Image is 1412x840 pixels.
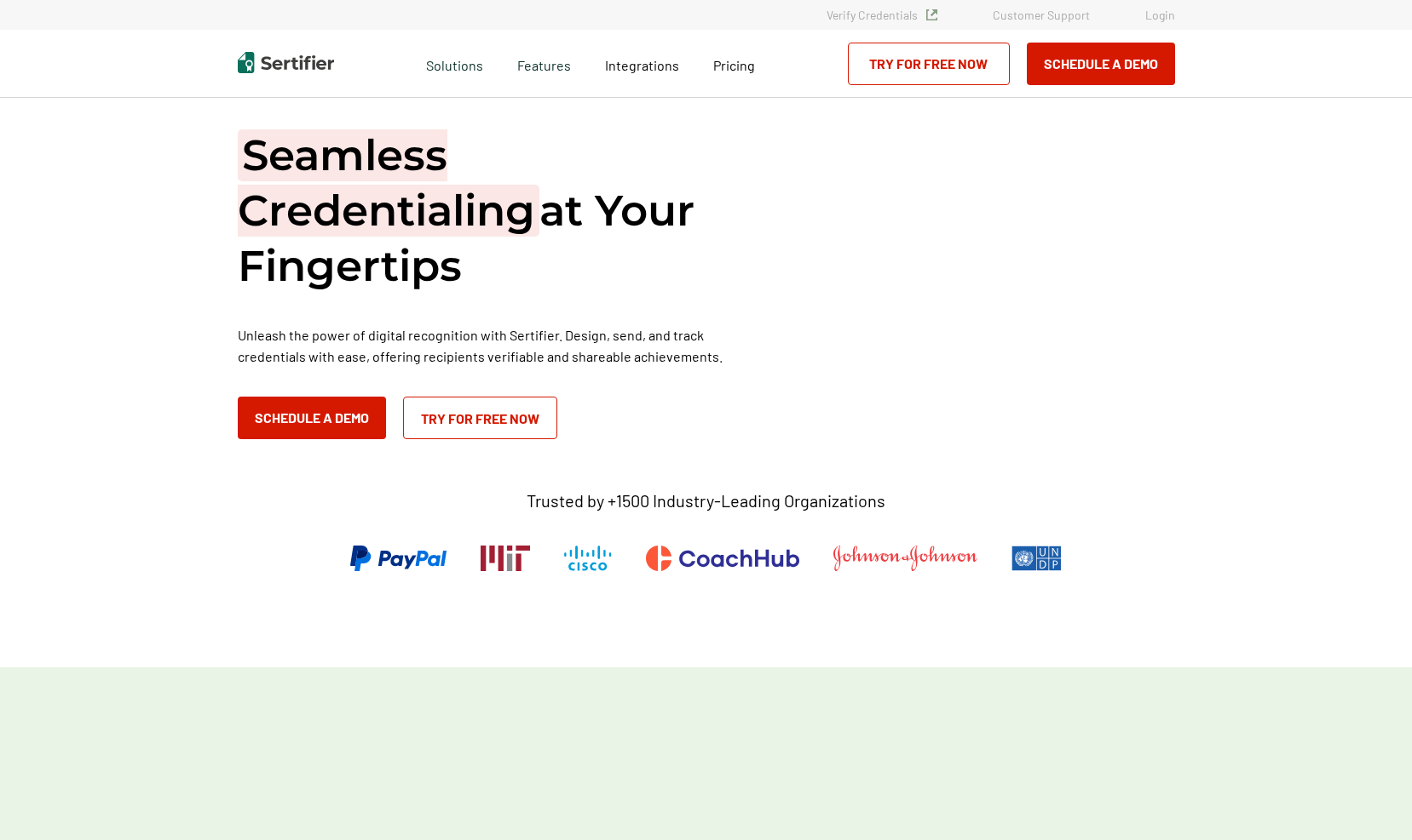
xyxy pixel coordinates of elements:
a: Login [1145,8,1175,22]
img: Cisco [564,546,612,571]
img: Sertifier | Digital Credentialing Platform [238,52,334,73]
a: Try for Free Now [848,43,1010,85]
img: UNDP [1011,546,1062,571]
span: Pricing [713,57,755,73]
span: Solutions [426,53,483,74]
img: Verified [926,9,937,20]
a: Verify Credentials [827,8,937,22]
p: Unleash the power of digital recognition with Sertifier. Design, send, and track credentials with... [238,324,749,367]
span: Integrations [605,57,679,73]
p: Trusted by +1500 Industry-Leading Organizations [527,490,885,511]
img: Johnson & Johnson [833,546,977,571]
a: Try for Free Now [403,397,557,439]
h1: at Your Fingertips [238,128,749,294]
img: CoachHub [646,546,799,571]
img: PayPal [350,546,447,571]
img: Massachusetts Institute of Technology [481,546,530,571]
a: Pricing [713,53,755,74]
span: Seamless Credentialing [238,129,539,237]
span: Features [517,53,571,74]
a: Integrations [605,53,679,74]
a: Customer Support [993,8,1090,22]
